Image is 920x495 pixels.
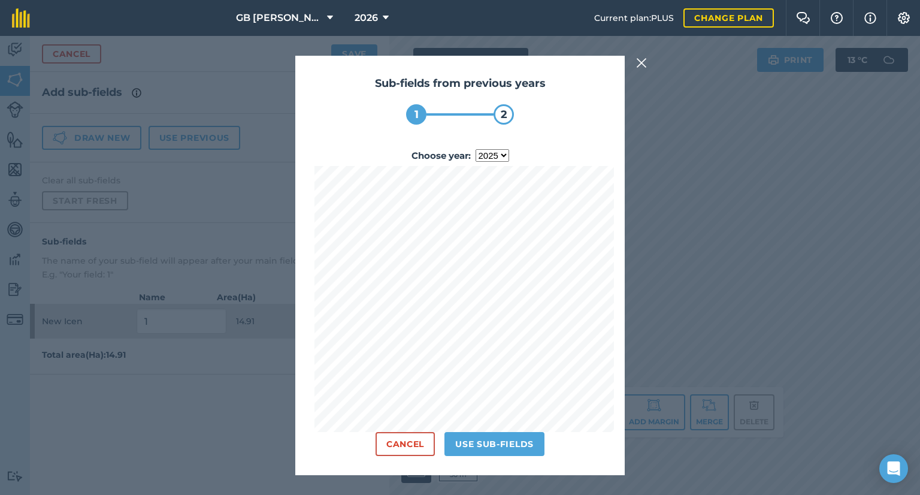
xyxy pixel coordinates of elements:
select: Choose year: [476,149,509,162]
button: Cancel [376,432,435,456]
span: GB [PERSON_NAME] Farms [236,11,322,25]
img: Two speech bubbles overlapping with the left bubble in the forefront [796,12,810,24]
h2: Sub-fields from previous years [314,75,606,92]
img: svg+xml;base64,PHN2ZyB4bWxucz0iaHR0cDovL3d3dy53My5vcmcvMjAwMC9zdmciIHdpZHRoPSIxNyIgaGVpZ2h0PSIxNy... [864,11,876,25]
img: A cog icon [897,12,911,24]
div: 1 [406,104,426,125]
span: Current plan : PLUS [594,11,674,25]
div: Open Intercom Messenger [879,454,908,483]
button: Use sub-fields [444,432,544,456]
a: Change plan [683,8,774,28]
img: fieldmargin Logo [12,8,30,28]
img: svg+xml;base64,PHN2ZyB4bWxucz0iaHR0cDovL3d3dy53My5vcmcvMjAwMC9zdmciIHdpZHRoPSIyMiIgaGVpZ2h0PSIzMC... [636,56,647,70]
strong: Choose year : [411,149,471,163]
img: A question mark icon [830,12,844,24]
span: 2026 [355,11,378,25]
div: 2 [494,104,514,125]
